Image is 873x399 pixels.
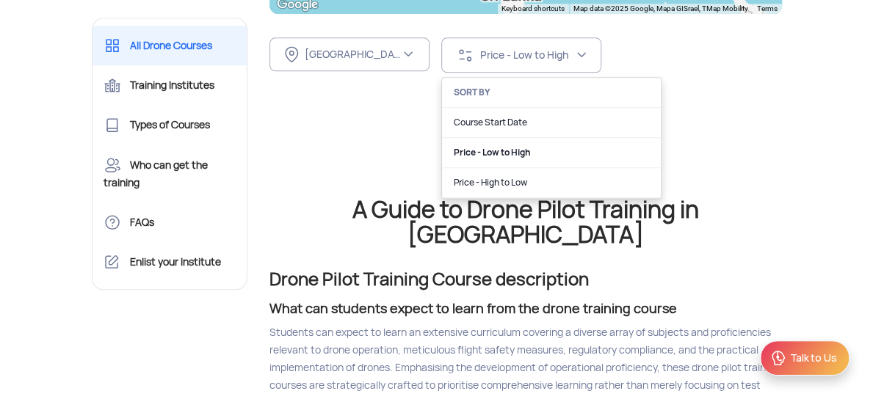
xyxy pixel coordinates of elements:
a: Price - Low to High [442,138,661,168]
img: ic_location_inActive.svg [285,46,299,62]
a: FAQs [93,202,247,242]
a: Who can get the training [93,145,247,202]
div: [GEOGRAPHIC_DATA] [305,48,400,61]
button: [GEOGRAPHIC_DATA] [269,37,430,71]
img: ic_Support.svg [769,349,787,367]
button: Price - Low to High [441,37,601,73]
h2: A Guide to Drone Pilot Training in [GEOGRAPHIC_DATA] [269,197,782,247]
span: Map data ©2025 Google, Mapa GISrael, TMap Mobility [573,4,748,12]
h2: Drone Pilot Training Course description [269,271,782,288]
button: Keyboard shortcuts [501,4,565,14]
a: Price - High to Low [442,168,661,198]
a: Terms [757,4,778,12]
div: Talk to Us [790,351,837,365]
a: Training Institutes [93,65,247,105]
a: All Drone Courses [93,26,247,65]
div: No Courses Available [258,144,793,159]
img: ic_chevron_down.svg [402,48,414,60]
ul: Price - Low to High [441,77,662,199]
a: Types of Courses [93,105,247,144]
div: Price - Low to High [480,48,576,62]
h3: What can students expect to learn from the drone training course [269,300,782,318]
a: Course Start Date [442,108,661,138]
a: Enlist your Institute [93,242,247,282]
div: SORT BY [442,78,661,108]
